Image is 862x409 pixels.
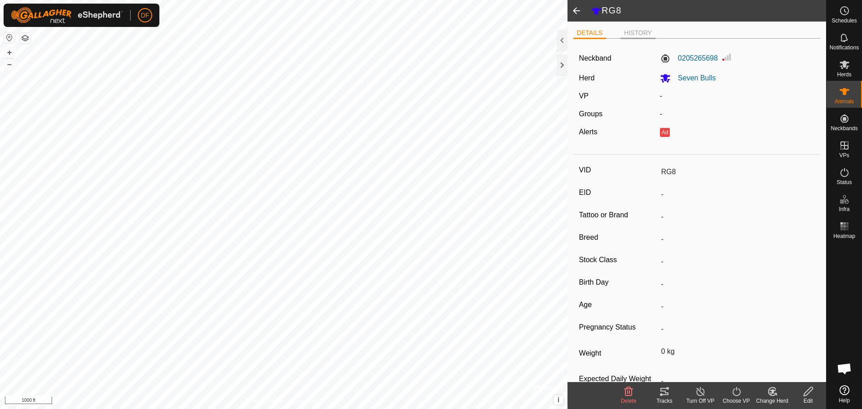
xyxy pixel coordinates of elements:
span: Help [839,398,850,403]
span: Neckbands [831,126,858,131]
a: Help [827,382,862,407]
span: Infra [839,207,849,212]
div: - [656,109,818,119]
label: Herd [579,74,595,82]
img: Gallagher Logo [11,7,123,23]
span: Seven Bulls [671,74,716,82]
label: Tattoo or Brand [579,209,658,221]
label: 0205265698 [660,53,718,64]
label: Weight [579,344,658,363]
a: Open chat [831,355,858,382]
a: Contact Us [293,397,319,405]
span: Status [836,180,852,185]
span: Notifications [830,45,859,50]
div: Change Herd [754,397,790,405]
label: Birth Day [579,277,658,288]
div: Choose VP [718,397,754,405]
label: Breed [579,232,658,243]
label: Alerts [579,128,598,136]
li: DETAILS [573,28,606,39]
button: + [4,47,15,58]
label: Expected Daily Weight Gain [579,374,658,395]
li: HISTORY [620,28,655,39]
app-display-virtual-paddock-transition: - [660,92,662,100]
a: Privacy Policy [248,397,282,405]
span: VPs [839,153,849,158]
label: EID [579,187,658,198]
span: Delete [621,398,637,404]
div: Turn Off VP [682,397,718,405]
label: Pregnancy Status [579,321,658,333]
button: Ad [660,128,670,137]
span: i [558,396,559,404]
div: Tracks [646,397,682,405]
label: VP [579,92,589,100]
span: DF [141,11,150,20]
label: Neckband [579,53,611,64]
button: Map Layers [20,33,31,44]
h2: RG8 [591,5,826,17]
img: Signal strength [721,52,732,62]
span: Schedules [831,18,857,23]
label: Stock Class [579,254,658,266]
button: Reset Map [4,32,15,43]
div: Edit [790,397,826,405]
span: Herds [837,72,851,77]
button: – [4,59,15,70]
label: Age [579,299,658,311]
label: Groups [579,110,603,118]
span: Animals [835,99,854,104]
button: i [554,395,563,405]
span: Heatmap [833,233,855,239]
label: VID [579,164,658,176]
